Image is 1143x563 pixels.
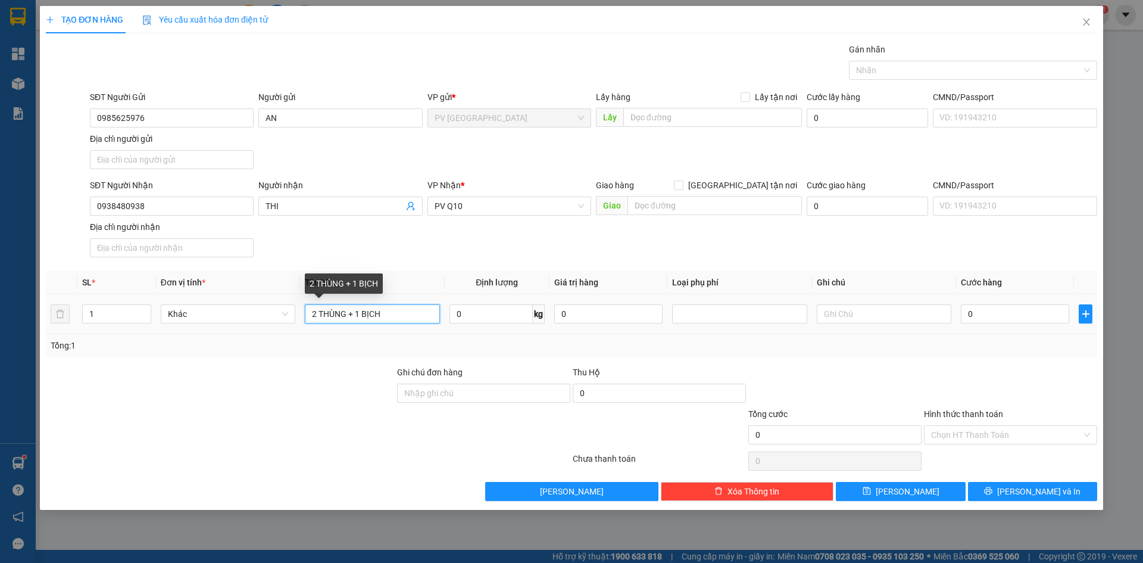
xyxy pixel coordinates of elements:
[15,86,177,126] b: GỬI : PV [GEOGRAPHIC_DATA]
[427,91,591,104] div: VP gửi
[984,487,992,496] span: printer
[406,201,416,211] span: user-add
[863,487,871,496] span: save
[168,305,288,323] span: Khác
[305,273,383,294] div: 2 THÙNG + 1 BỊCH
[111,44,498,59] li: Hotline: 1900 8153
[849,45,885,54] label: Gán nhãn
[627,196,802,215] input: Dọc đường
[807,197,928,216] input: Cước giao hàng
[111,29,498,44] li: [STREET_ADDRESS][PERSON_NAME]. [GEOGRAPHIC_DATA], Tỉnh [GEOGRAPHIC_DATA]
[90,150,254,169] input: Địa chỉ của người gửi
[961,278,1002,287] span: Cước hàng
[397,384,570,403] input: Ghi chú đơn hàng
[485,482,658,501] button: [PERSON_NAME]
[596,108,623,127] span: Lấy
[90,179,254,192] div: SĐT Người Nhận
[90,238,254,257] input: Địa chỉ của người nhận
[533,304,545,324] span: kg
[817,304,951,324] input: Ghi Chú
[727,485,779,498] span: Xóa Thông tin
[714,487,723,496] span: delete
[397,368,463,377] label: Ghi chú đơn hàng
[933,179,1097,192] div: CMND/Passport
[15,15,74,74] img: logo.jpg
[661,482,834,501] button: deleteXóa Thông tin
[554,304,663,324] input: 0
[435,109,584,127] span: PV Hòa Thành
[1079,304,1092,324] button: plus
[435,197,584,215] span: PV Q10
[305,304,439,324] input: VD: Bàn, Ghế
[748,409,788,419] span: Tổng cước
[924,409,1003,419] label: Hình thức thanh toán
[571,452,747,473] div: Chưa thanh toán
[1070,6,1103,39] button: Close
[51,304,70,324] button: delete
[82,278,92,287] span: SL
[750,91,802,104] span: Lấy tận nơi
[142,15,268,24] span: Yêu cầu xuất hóa đơn điện tử
[573,368,600,377] span: Thu Hộ
[683,179,802,192] span: [GEOGRAPHIC_DATA] tận nơi
[142,15,152,25] img: icon
[807,181,866,190] label: Cước giao hàng
[596,181,634,190] span: Giao hàng
[812,271,956,294] th: Ghi chú
[90,220,254,234] div: Địa chỉ người nhận
[876,485,939,498] span: [PERSON_NAME]
[161,278,205,287] span: Đơn vị tính
[46,15,123,24] span: TẠO ĐƠN HÀNG
[51,339,441,352] div: Tổng: 1
[596,92,630,102] span: Lấy hàng
[933,91,1097,104] div: CMND/Passport
[90,132,254,145] div: Địa chỉ người gửi
[596,196,627,215] span: Giao
[623,108,802,127] input: Dọc đường
[258,91,422,104] div: Người gửi
[667,271,811,294] th: Loại phụ phí
[997,485,1080,498] span: [PERSON_NAME] và In
[540,485,604,498] span: [PERSON_NAME]
[258,179,422,192] div: Người nhận
[554,278,598,287] span: Giá trị hàng
[968,482,1097,501] button: printer[PERSON_NAME] và In
[476,278,518,287] span: Định lượng
[1082,17,1091,27] span: close
[46,15,54,24] span: plus
[427,181,461,190] span: VP Nhận
[807,108,928,127] input: Cước lấy hàng
[1079,309,1091,319] span: plus
[807,92,860,102] label: Cước lấy hàng
[836,482,965,501] button: save[PERSON_NAME]
[90,91,254,104] div: SĐT Người Gửi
